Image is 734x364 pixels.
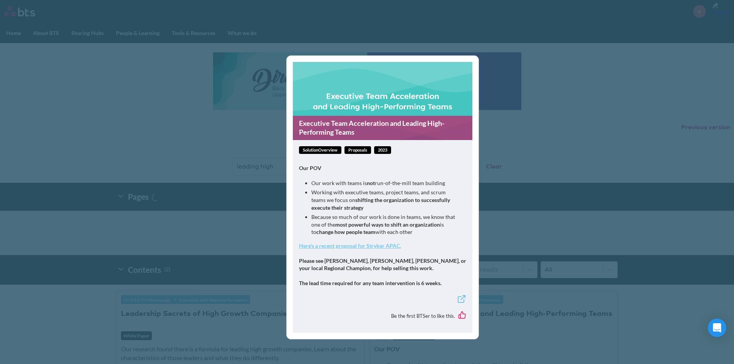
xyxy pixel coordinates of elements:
[299,146,341,154] span: solutionOverview
[335,221,440,228] strong: most powerful ways to shift an organization
[299,242,401,249] a: Here's a recent proposal for Stryker APAC.
[311,179,460,187] li: Our work with teams is run-of-the-mill team building
[299,306,466,327] div: Be the first BTSer to like this.
[708,319,726,337] div: Open Intercom Messenger
[299,257,466,272] strong: Please see [PERSON_NAME], [PERSON_NAME], [PERSON_NAME], or your local Regional Champion, for help...
[299,280,442,286] strong: The lead time required for any team intervention is 6 weeks.
[367,180,375,186] strong: not
[344,146,371,154] a: Proposals
[374,146,391,154] span: 2023
[293,116,472,140] a: Executive Team Acceleration and Leading High-Performing Teams
[316,229,375,235] strong: change how people team
[311,189,460,211] li: Working with executive teams, project teams, and scrum teams we focus on
[299,165,321,171] strong: Our POV
[311,197,450,211] strong: shifting the organization to successfully execute their strategy
[457,294,466,306] a: External link
[311,213,460,236] li: Because so much of our work is done in teams, we know that one of the is to with each other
